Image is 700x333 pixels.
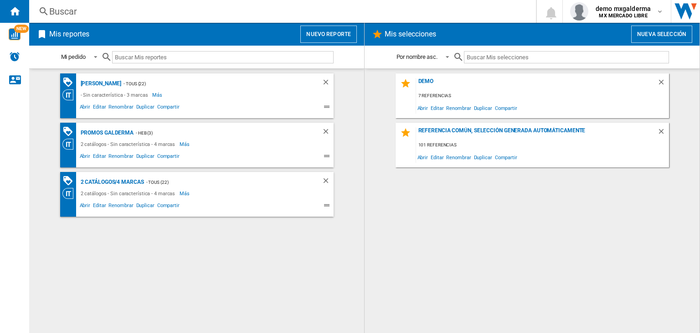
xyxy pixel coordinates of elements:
[416,151,430,163] span: Abrir
[92,201,107,212] span: Editar
[494,151,519,163] span: Compartir
[445,151,472,163] span: Renombrar
[107,103,134,114] span: Renombrar
[570,2,588,21] img: profile.jpg
[464,51,669,63] input: Buscar Mis selecciones
[135,152,156,163] span: Duplicar
[322,127,334,139] div: Borrar
[416,90,669,102] div: 7 referencias
[62,175,78,187] div: Matriz de PROMOCIONES
[61,53,86,60] div: Mi pedido
[78,139,180,150] div: 2 catálogos - Sin característica - 4 marcas
[78,177,144,188] div: 2 catálogos/4 marcas
[78,103,92,114] span: Abrir
[657,78,669,90] div: Borrar
[631,26,692,43] button: Nueva selección
[156,201,181,212] span: Compartir
[62,126,78,137] div: Matriz de PROMOCIONES
[107,201,134,212] span: Renombrar
[322,177,334,188] div: Borrar
[78,78,122,89] div: [PERSON_NAME]
[78,127,134,139] div: Promos Galderma
[416,127,657,140] div: Referencia común, selección generada automáticamente
[78,152,92,163] span: Abrir
[152,89,164,100] span: Más
[78,89,153,100] div: - Sin característica - 3 marcas
[14,25,29,33] span: NEW
[416,78,657,90] div: demo
[596,4,651,13] span: demo mxgalderma
[156,103,181,114] span: Compartir
[657,127,669,140] div: Borrar
[78,188,180,199] div: 2 catálogos - Sin característica - 4 marcas
[62,89,78,100] div: Visión Categoría
[144,177,304,188] div: - TOUS (22)
[62,188,78,199] div: Visión Categoría
[416,102,430,114] span: Abrir
[473,102,494,114] span: Duplicar
[396,53,438,60] div: Por nombre asc.
[383,26,438,43] h2: Mis selecciones
[134,127,303,139] div: - HEB (3)
[473,151,494,163] span: Duplicar
[92,152,107,163] span: Editar
[78,201,92,212] span: Abrir
[9,28,21,40] img: wise-card.svg
[62,77,78,88] div: Matriz de PROMOCIONES
[107,152,134,163] span: Renombrar
[180,139,191,150] span: Más
[9,51,20,62] img: alerts-logo.svg
[599,13,647,19] b: MX MERCADO LIBRE
[62,139,78,150] div: Visión Categoría
[121,78,303,89] div: - TOUS (22)
[135,201,156,212] span: Duplicar
[300,26,357,43] button: Nuevo reporte
[92,103,107,114] span: Editar
[47,26,91,43] h2: Mis reportes
[156,152,181,163] span: Compartir
[429,151,445,163] span: Editar
[429,102,445,114] span: Editar
[494,102,519,114] span: Compartir
[49,5,512,18] div: Buscar
[416,140,669,151] div: 101 referencias
[135,103,156,114] span: Duplicar
[112,51,334,63] input: Buscar Mis reportes
[180,188,191,199] span: Más
[322,78,334,89] div: Borrar
[445,102,472,114] span: Renombrar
